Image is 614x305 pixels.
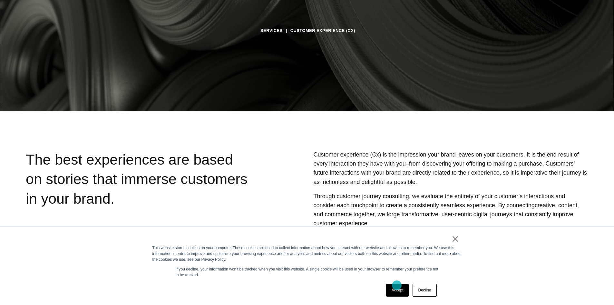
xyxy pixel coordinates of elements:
a: × [452,236,459,242]
span: Through customer journey consulting, we evaluate the entirety of your customer’s interactions and... [313,193,565,208]
a: Decline [413,284,436,297]
p: Customer experience (Cx) is the impression your brand leaves on your customers. It is the end res... [313,150,588,187]
a: Accept [386,284,409,297]
div: This website stores cookies on your computer. These cookies are used to collect information about... [152,245,462,262]
p: If you decline, your information won’t be tracked when you visit this website. A single cookie wi... [176,266,439,278]
a: Services [260,26,283,36]
div: The best experiences are based on stories that immerse customers in your brand. [26,150,253,259]
a: Customer Experience (CX) [290,26,355,36]
span: creative, content, and commerce together, we forge transformative, user-centric digital journeys ... [313,202,579,227]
